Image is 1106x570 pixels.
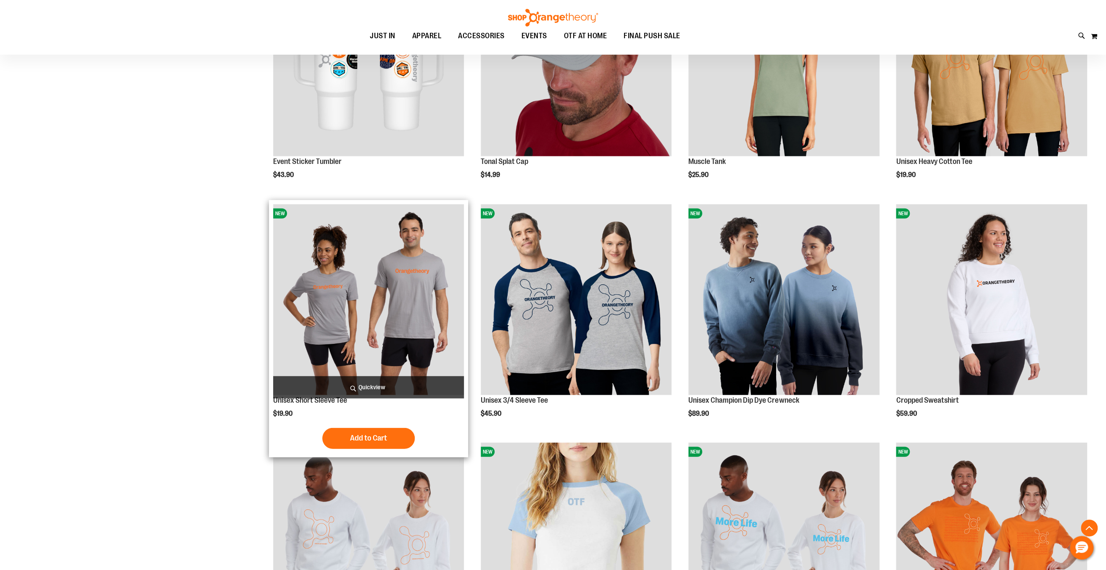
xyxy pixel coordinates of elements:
a: Unisex Heavy Cotton Tee [896,157,972,166]
a: FINAL PUSH SALE [615,26,689,46]
a: Unisex 3/4 Sleeve Tee [481,396,548,404]
a: Tonal Splat Cap [481,157,528,166]
img: Unisex 3/4 Sleeve Tee [481,204,671,395]
span: Add to Cart [350,433,387,443]
a: EVENTS [513,26,556,46]
span: EVENTS [521,26,547,45]
div: product [269,200,468,457]
div: product [684,200,883,439]
button: Hello, have a question? Let’s chat. [1070,536,1093,559]
a: OTF AT HOME [556,26,616,46]
div: product [892,200,1091,439]
span: NEW [481,208,495,219]
span: NEW [896,447,910,457]
a: Unisex Champion Dip Dye Crewneck [688,396,799,404]
span: $25.90 [688,171,710,179]
button: Back To Top [1081,520,1098,536]
img: Unisex Champion Dip Dye Crewneck [688,204,879,395]
span: OTF AT HOME [564,26,607,45]
a: Unisex Short Sleeve Tee [273,396,347,404]
span: NEW [896,208,910,219]
a: Event Sticker Tumbler [273,157,342,166]
span: $45.90 [481,410,503,417]
span: NEW [481,447,495,457]
img: Front of 2024 Q3 Balanced Basic Womens Cropped Sweatshirt [896,204,1087,395]
a: APPAREL [404,26,450,46]
span: NEW [688,447,702,457]
a: Muscle Tank [688,157,726,166]
span: FINAL PUSH SALE [624,26,680,45]
span: JUST IN [370,26,395,45]
a: Quickview [273,376,464,398]
img: Shop Orangetheory [507,9,599,26]
span: $89.90 [688,410,710,417]
span: NEW [273,208,287,219]
span: $59.90 [896,410,918,417]
span: ACCESSORIES [458,26,505,45]
span: $19.90 [273,410,294,417]
button: Add to Cart [322,428,415,449]
a: Front of 2024 Q3 Balanced Basic Womens Cropped SweatshirtNEW [896,204,1087,396]
img: Unisex Short Sleeve Tee [273,204,464,395]
span: $19.90 [896,171,916,179]
span: APPAREL [412,26,442,45]
span: $43.90 [273,171,295,179]
a: Unisex 3/4 Sleeve TeeNEW [481,204,671,396]
span: $14.99 [481,171,501,179]
a: Unisex Champion Dip Dye CrewneckNEW [688,204,879,396]
a: ACCESSORIES [450,26,513,46]
div: product [477,200,676,439]
a: Cropped Sweatshirt [896,396,959,404]
a: Unisex Short Sleeve TeeNEW [273,204,464,396]
span: NEW [688,208,702,219]
a: JUST IN [361,26,404,45]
